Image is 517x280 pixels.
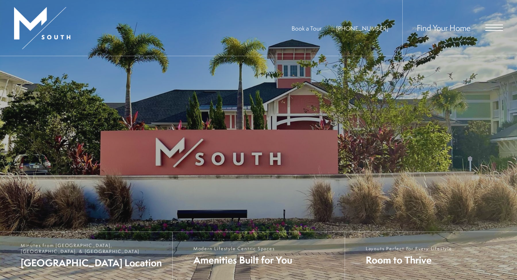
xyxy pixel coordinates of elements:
[21,256,165,269] span: [GEOGRAPHIC_DATA] Location
[417,22,471,33] a: Find Your Home
[14,7,70,49] img: MSouth
[485,25,503,31] button: Open Menu
[292,24,321,32] a: Book a Tour
[21,242,165,254] span: Minutes from [GEOGRAPHIC_DATA], [GEOGRAPHIC_DATA], & [GEOGRAPHIC_DATA]
[336,24,388,32] span: [PHONE_NUMBER]
[336,24,388,32] a: Call Us at 813-570-8014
